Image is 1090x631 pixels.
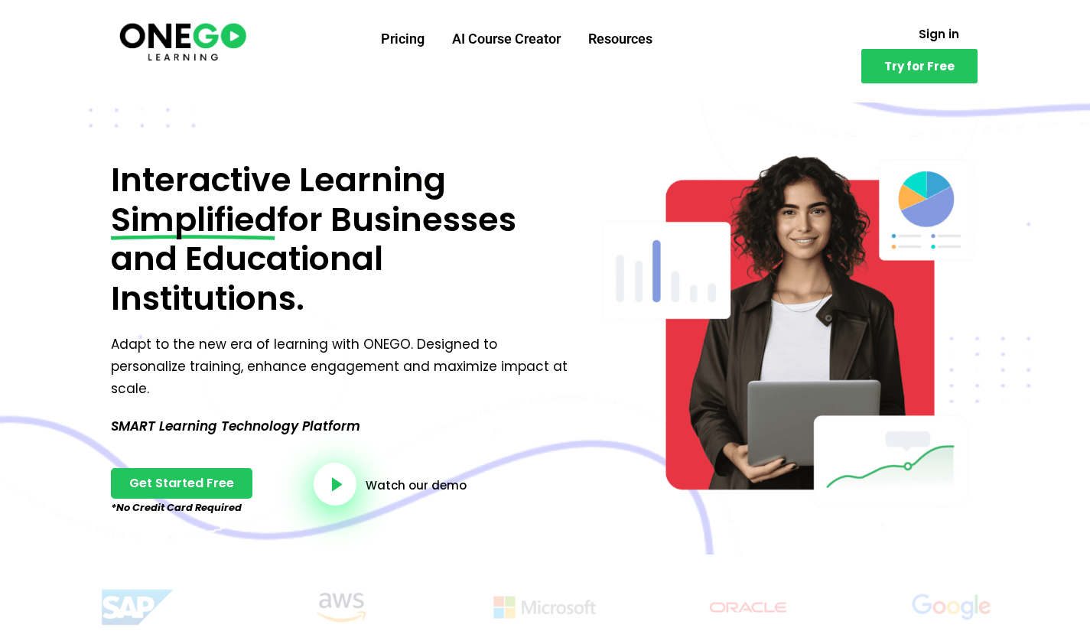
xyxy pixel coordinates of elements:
[111,415,574,437] p: SMART Learning Technology Platform
[259,585,424,629] img: Title
[111,333,574,400] p: Adapt to the new era of learning with ONEGO. Designed to personalize training, enhance engagement...
[438,19,574,59] a: AI Course Creator
[111,200,277,240] span: Simplified
[314,463,356,506] a: video-button
[919,28,959,40] span: Sign in
[366,480,467,491] a: Watch our demo
[111,468,252,499] a: Get Started Free
[574,19,666,59] a: Resources
[665,585,831,629] img: Title
[900,19,978,49] a: Sign in
[111,197,516,321] span: for Businesses and Educational Institutions.
[869,585,1034,629] img: Title
[55,585,220,629] img: Title
[111,500,242,515] em: *No Credit Card Required
[367,19,438,59] a: Pricing
[111,157,446,203] span: Interactive Learning
[861,49,978,83] a: Try for Free
[884,60,955,72] span: Try for Free
[462,585,627,629] img: Title
[129,477,234,490] span: Get Started Free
